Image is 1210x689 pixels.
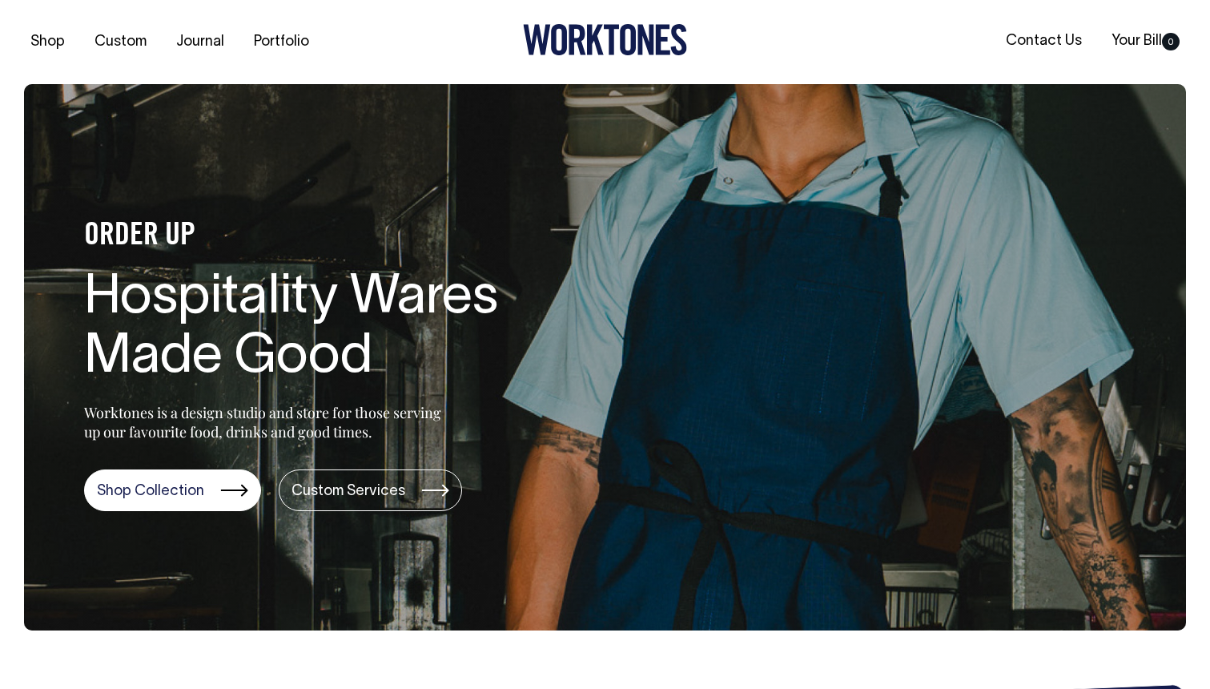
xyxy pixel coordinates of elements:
[1105,28,1186,54] a: Your Bill0
[279,469,462,511] a: Custom Services
[84,469,261,511] a: Shop Collection
[247,29,316,55] a: Portfolio
[1162,33,1180,50] span: 0
[170,29,231,55] a: Journal
[999,28,1088,54] a: Contact Us
[24,29,71,55] a: Shop
[88,29,153,55] a: Custom
[84,220,597,253] h4: ORDER UP
[84,403,448,441] p: Worktones is a design studio and store for those serving up our favourite food, drinks and good t...
[84,269,597,389] h1: Hospitality Wares Made Good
